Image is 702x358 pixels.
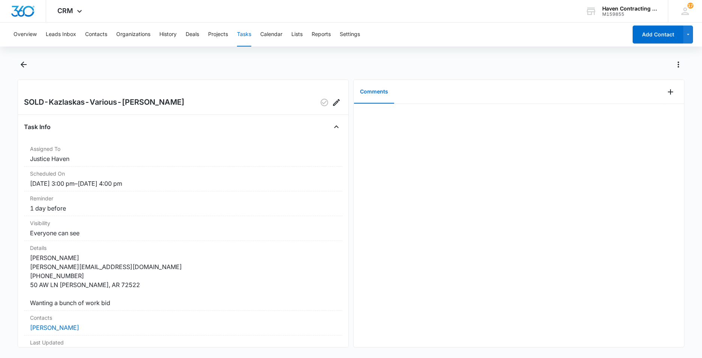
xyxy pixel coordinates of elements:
[633,26,683,44] button: Add Contact
[24,311,342,335] div: Contacts[PERSON_NAME]
[24,216,342,241] div: VisibilityEveryone can see
[687,3,693,9] span: 17
[208,23,228,47] button: Projects
[30,229,336,238] dd: Everyone can see
[30,204,336,213] dd: 1 day before
[672,59,684,71] button: Actions
[24,96,184,108] h2: SOLD-Kazlaskas-Various-[PERSON_NAME]
[30,194,336,202] dt: Reminder
[237,23,251,47] button: Tasks
[13,23,37,47] button: Overview
[30,219,336,227] dt: Visibility
[602,6,657,12] div: account name
[159,23,177,47] button: History
[354,80,394,104] button: Comments
[24,241,342,311] div: Details[PERSON_NAME] [PERSON_NAME][EMAIL_ADDRESS][DOMAIN_NAME] [PHONE_NUMBER] 50 AW LN [PERSON_NA...
[116,23,150,47] button: Organizations
[24,142,342,167] div: Assigned ToJustice Haven
[602,12,657,17] div: account id
[664,86,676,98] button: Add Comment
[30,244,336,252] dt: Details
[30,314,336,322] dt: Contacts
[30,253,336,307] dd: [PERSON_NAME] [PERSON_NAME][EMAIL_ADDRESS][DOMAIN_NAME] [PHONE_NUMBER] 50 AW LN [PERSON_NAME], AR...
[186,23,199,47] button: Deals
[330,121,342,133] button: Close
[30,154,336,163] dd: Justice Haven
[312,23,331,47] button: Reports
[30,179,336,188] dd: [DATE] 3:00 pm – [DATE] 4:00 pm
[30,145,336,153] dt: Assigned To
[24,167,342,191] div: Scheduled On[DATE] 3:00 pm–[DATE] 4:00 pm
[687,3,693,9] div: notifications count
[57,7,73,15] span: CRM
[46,23,76,47] button: Leads Inbox
[24,191,342,216] div: Reminder1 day before
[24,122,51,131] h4: Task Info
[291,23,303,47] button: Lists
[30,324,79,331] a: [PERSON_NAME]
[340,23,360,47] button: Settings
[260,23,282,47] button: Calendar
[30,338,336,346] dt: Last Updated
[330,96,342,108] button: Edit
[85,23,107,47] button: Contacts
[30,170,336,177] dt: Scheduled On
[18,59,29,71] button: Back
